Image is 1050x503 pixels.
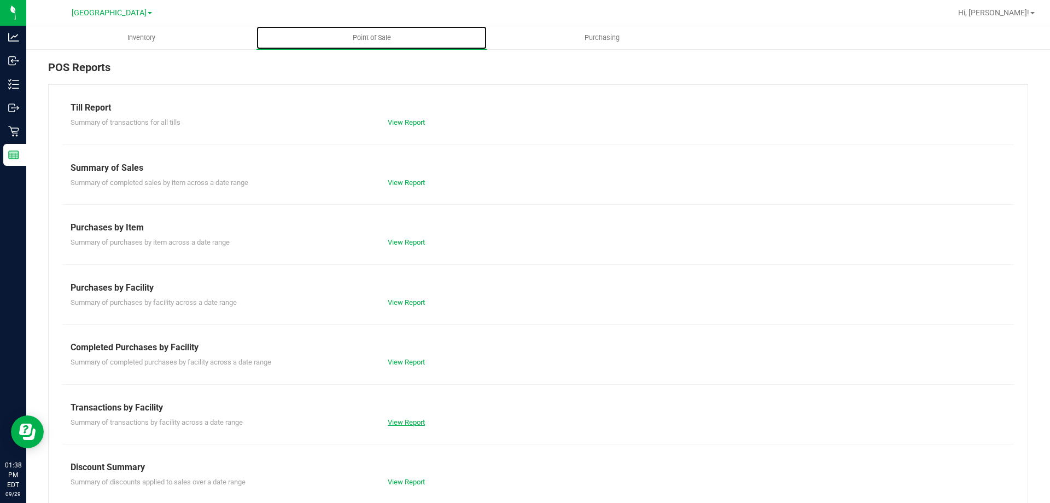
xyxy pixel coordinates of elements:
[71,341,1006,354] div: Completed Purchases by Facility
[388,238,425,246] a: View Report
[388,298,425,307] a: View Report
[71,221,1006,234] div: Purchases by Item
[26,26,256,49] a: Inventory
[71,298,237,307] span: Summary of purchases by facility across a date range
[388,418,425,426] a: View Report
[388,358,425,366] a: View Report
[388,178,425,187] a: View Report
[11,415,44,448] iframe: Resource center
[71,401,1006,414] div: Transactions by Facility
[388,478,425,486] a: View Report
[72,8,147,18] span: [GEOGRAPHIC_DATA]
[256,26,487,49] a: Point of Sale
[8,32,19,43] inline-svg: Analytics
[8,55,19,66] inline-svg: Inbound
[388,118,425,126] a: View Report
[71,358,271,366] span: Summary of completed purchases by facility across a date range
[71,161,1006,175] div: Summary of Sales
[71,418,243,426] span: Summary of transactions by facility across a date range
[8,79,19,90] inline-svg: Inventory
[338,33,406,43] span: Point of Sale
[71,281,1006,294] div: Purchases by Facility
[48,59,1028,84] div: POS Reports
[8,102,19,113] inline-svg: Outbound
[71,118,180,126] span: Summary of transactions for all tills
[958,8,1029,17] span: Hi, [PERSON_NAME]!
[113,33,170,43] span: Inventory
[5,460,21,490] p: 01:38 PM EDT
[71,461,1006,474] div: Discount Summary
[8,149,19,160] inline-svg: Reports
[487,26,717,49] a: Purchasing
[71,238,230,246] span: Summary of purchases by item across a date range
[8,126,19,137] inline-svg: Retail
[570,33,634,43] span: Purchasing
[71,478,246,486] span: Summary of discounts applied to sales over a date range
[71,178,248,187] span: Summary of completed sales by item across a date range
[5,490,21,498] p: 09/29
[71,101,1006,114] div: Till Report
